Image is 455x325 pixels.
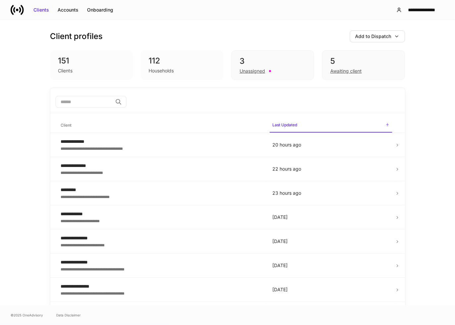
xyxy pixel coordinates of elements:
[240,56,306,66] div: 3
[272,122,297,128] h6: Last Updated
[33,7,49,13] div: Clients
[355,33,391,40] div: Add to Dispatch
[272,214,389,221] p: [DATE]
[272,262,389,269] p: [DATE]
[58,67,73,74] div: Clients
[272,142,389,148] p: 20 hours ago
[240,68,265,74] div: Unassigned
[58,56,125,66] div: 151
[61,122,72,128] h6: Client
[58,7,78,13] div: Accounts
[272,286,389,293] p: [DATE]
[270,118,392,133] span: Last Updated
[272,166,389,172] p: 22 hours ago
[58,119,264,132] span: Client
[56,312,81,318] a: Data Disclaimer
[231,50,314,80] div: 3Unassigned
[53,5,83,15] button: Accounts
[272,190,389,196] p: 23 hours ago
[149,56,215,66] div: 112
[350,30,405,42] button: Add to Dispatch
[87,7,113,13] div: Onboarding
[50,31,103,42] h3: Client profiles
[83,5,117,15] button: Onboarding
[272,238,389,245] p: [DATE]
[322,50,405,80] div: 5Awaiting client
[11,312,43,318] span: © 2025 OneAdvisory
[330,68,362,74] div: Awaiting client
[29,5,53,15] button: Clients
[149,67,174,74] div: Households
[330,56,396,66] div: 5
